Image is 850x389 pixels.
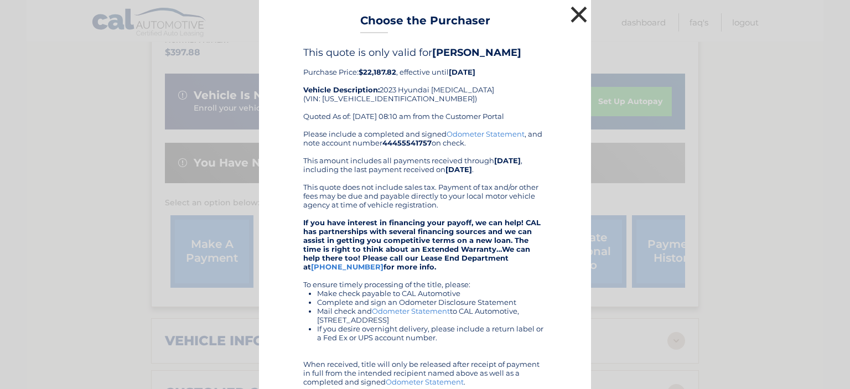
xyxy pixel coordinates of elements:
[317,289,547,298] li: Make check payable to CAL Automotive
[386,377,464,386] a: Odometer Statement
[303,46,547,59] h4: This quote is only valid for
[360,14,490,33] h3: Choose the Purchaser
[372,307,450,315] a: Odometer Statement
[317,324,547,342] li: If you desire overnight delivery, please include a return label or a Fed Ex or UPS account number.
[382,138,432,147] b: 44455541757
[447,129,525,138] a: Odometer Statement
[317,298,547,307] li: Complete and sign an Odometer Disclosure Statement
[494,156,521,165] b: [DATE]
[311,262,383,271] a: [PHONE_NUMBER]
[568,3,590,25] button: ×
[449,68,475,76] b: [DATE]
[303,46,547,129] div: Purchase Price: , effective until 2023 Hyundai [MEDICAL_DATA] (VIN: [US_VEHICLE_IDENTIFICATION_NU...
[359,68,396,76] b: $22,187.82
[432,46,521,59] b: [PERSON_NAME]
[317,307,547,324] li: Mail check and to CAL Automotive, [STREET_ADDRESS]
[445,165,472,174] b: [DATE]
[303,85,380,94] strong: Vehicle Description:
[303,218,541,271] strong: If you have interest in financing your payoff, we can help! CAL has partnerships with several fin...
